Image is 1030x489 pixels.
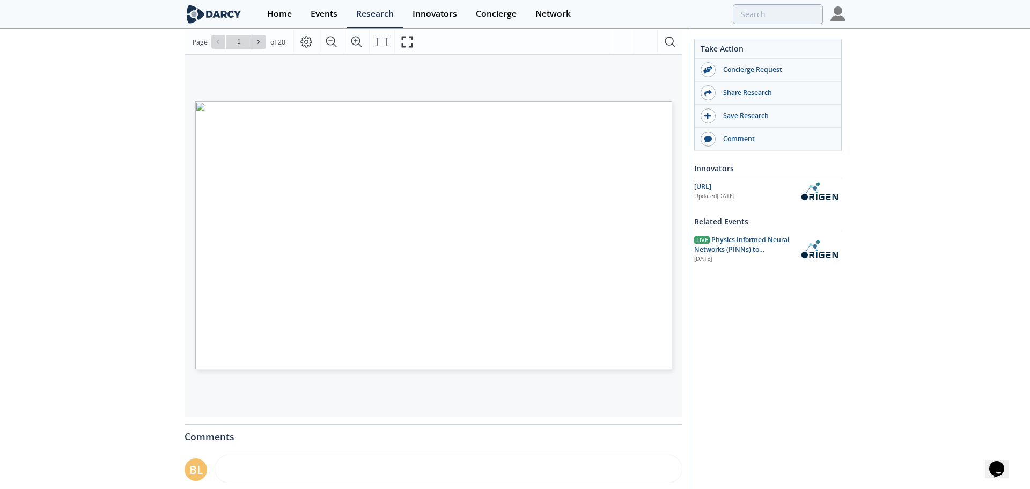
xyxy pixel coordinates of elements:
[694,182,797,192] div: [URL]
[185,5,243,24] img: logo-wide.svg
[694,212,842,231] div: Related Events
[716,111,836,121] div: Save Research
[185,458,207,481] div: BL
[694,235,842,264] a: Live Physics Informed Neural Networks (PINNs) to Accelerate Subsurface Scenario Analysis [DATE] O...
[695,43,841,59] div: Take Action
[716,88,836,98] div: Share Research
[185,425,682,442] div: Comments
[797,240,842,259] img: OriGen.AI
[797,182,842,201] img: OriGen.AI
[476,10,517,18] div: Concierge
[985,446,1019,478] iframe: chat widget
[535,10,571,18] div: Network
[694,182,842,201] a: [URL] Updated[DATE] OriGen.AI
[311,10,337,18] div: Events
[356,10,394,18] div: Research
[716,134,836,144] div: Comment
[694,236,710,244] span: Live
[267,10,292,18] div: Home
[694,235,789,274] span: Physics Informed Neural Networks (PINNs) to Accelerate Subsurface Scenario Analysis
[733,4,823,24] input: Advanced Search
[694,255,789,264] div: [DATE]
[716,65,836,75] div: Concierge Request
[830,6,845,21] img: Profile
[413,10,457,18] div: Innovators
[694,192,797,201] div: Updated [DATE]
[694,159,842,178] div: Innovators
